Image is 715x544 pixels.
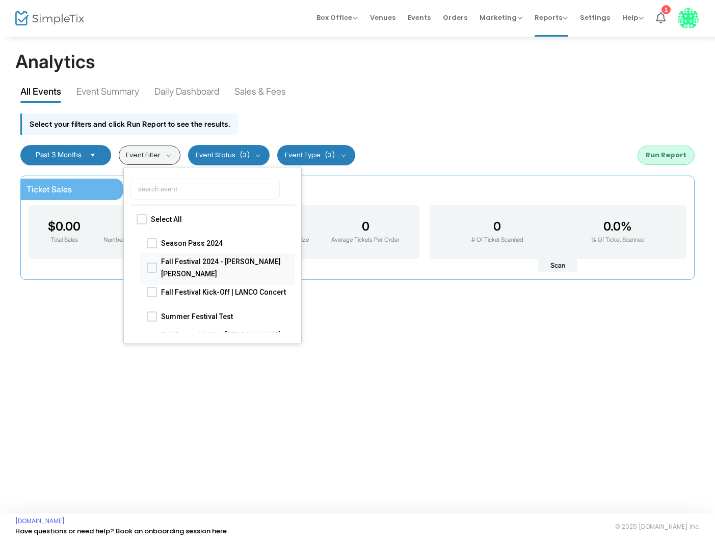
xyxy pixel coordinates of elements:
[161,255,288,279] span: Fall Festival 2024 - [PERSON_NAME] [PERSON_NAME]
[48,236,81,245] p: Total Sales
[48,219,81,234] h3: $0.00
[15,517,65,525] a: [DOMAIN_NAME]
[638,146,695,165] button: Run Report
[20,113,238,134] div: Select your filters and click Run Report to see the results.
[370,5,395,31] span: Venues
[188,145,270,165] button: Event Status(3)
[27,184,72,194] span: Ticket Sales
[538,259,577,272] span: Scan
[86,151,100,159] button: Select
[277,145,355,165] button: Event Type(3)
[471,236,523,245] p: # Of Ticket Scanned
[408,5,431,31] span: Events
[15,51,700,73] h1: Analytics
[325,151,335,159] span: (3)
[76,84,139,102] div: Event Summary
[103,219,152,234] h3: 0
[580,5,610,31] span: Settings
[20,84,61,102] div: All Events
[36,150,82,159] span: Past 3 Months
[615,523,700,531] span: © 2025 [DOMAIN_NAME] Inc.
[161,328,288,353] span: Fall Festival 2024 - [PERSON_NAME] [PERSON_NAME]
[535,13,568,22] span: Reports
[154,84,219,102] div: Daily Dashboard
[161,285,288,298] span: Fall Festival Kick-Off | LANCO Concert
[130,179,280,199] input: search event
[622,13,644,22] span: Help
[480,13,522,22] span: Marketing
[471,219,523,234] h3: 0
[331,236,400,245] p: Average Tickets Per Order
[161,310,288,322] span: Summer Festival Test
[103,236,152,245] p: Number Of Orders
[15,526,227,536] a: Have questions or need help? Book an onboarding session here
[151,213,278,225] span: Select All
[240,151,250,159] span: (3)
[161,237,288,249] span: Season Pass 2024
[331,219,400,234] h3: 0
[234,84,286,102] div: Sales & Fees
[316,13,358,22] span: Box Office
[591,219,645,234] h3: 0.0%
[119,146,180,165] button: Event Filter
[443,5,467,31] span: Orders
[591,236,645,245] p: % Of Ticket Scanned
[661,5,671,14] div: 1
